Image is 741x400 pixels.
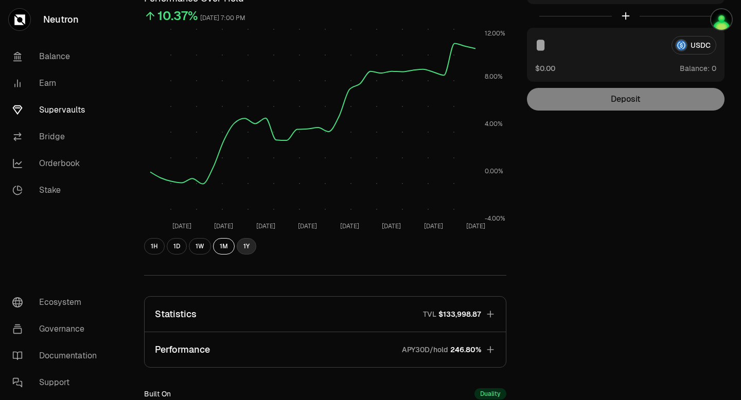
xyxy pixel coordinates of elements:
tspan: [DATE] [256,222,275,230]
button: 1H [144,238,165,254]
p: Performance [155,342,210,357]
a: Stake [4,177,111,204]
tspan: 12.00% [485,29,505,38]
a: Orderbook [4,150,111,177]
span: 246.80% [450,344,481,355]
button: 1Y [237,238,256,254]
tspan: [DATE] [298,222,317,230]
a: Support [4,369,111,396]
tspan: 0.00% [485,167,503,175]
p: TVL [423,309,436,319]
button: 1D [167,238,187,254]
button: 1W [189,238,211,254]
a: Ecosystem [4,289,111,316]
tspan: 8.00% [485,72,503,81]
a: Earn [4,70,111,97]
div: Duality [474,388,506,399]
span: $133,998.87 [438,309,481,319]
div: [DATE] 7:00 PM [200,12,245,24]
a: Supervaults [4,97,111,123]
a: Bridge [4,123,111,150]
tspan: -4.00% [485,214,505,223]
button: PerformanceAPY30D/hold246.80% [145,332,506,367]
tspan: 4.00% [485,120,503,128]
tspan: [DATE] [214,222,233,230]
img: anglerFish [710,8,733,31]
p: APY30D/hold [402,344,448,355]
tspan: [DATE] [466,222,485,230]
tspan: [DATE] [424,222,443,230]
a: Governance [4,316,111,342]
a: Balance [4,43,111,70]
tspan: [DATE] [340,222,359,230]
tspan: [DATE] [382,222,401,230]
a: Documentation [4,342,111,369]
tspan: [DATE] [172,222,191,230]
button: $0.00 [535,63,555,74]
button: StatisticsTVL$133,998.87 [145,297,506,332]
div: Built On [144,389,171,399]
p: Statistics [155,307,197,321]
button: 1M [213,238,235,254]
div: 10.37% [157,8,198,24]
span: Balance: [680,63,710,74]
